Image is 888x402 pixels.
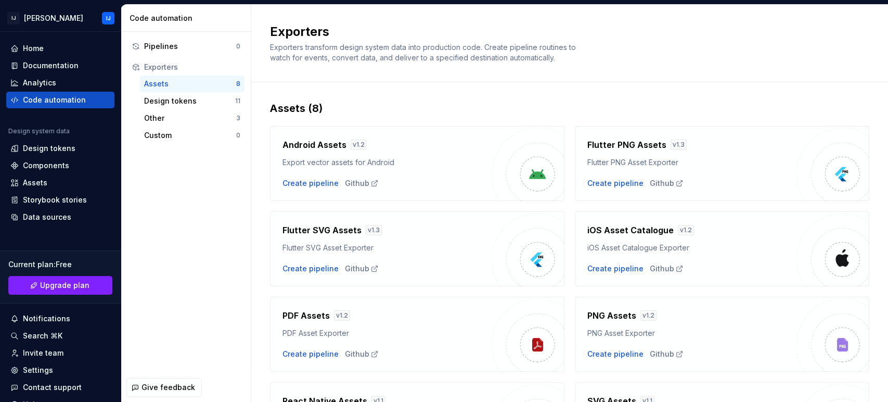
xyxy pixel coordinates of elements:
[40,280,89,291] span: Upgrade plan
[140,76,244,92] button: Assets8
[140,93,244,109] button: Design tokens11
[270,43,578,62] span: Exporters transform design system data into production code. Create pipeline routines to watch fo...
[587,309,636,322] h4: PNG Assets
[345,178,379,189] a: Github
[236,42,240,51] div: 0
[23,365,53,375] div: Settings
[282,309,330,322] h4: PDF Assets
[6,362,114,379] a: Settings
[650,178,684,189] a: Github
[23,382,82,393] div: Contact support
[2,7,119,29] button: IJ[PERSON_NAME]IJ
[23,78,56,88] div: Analytics
[144,96,235,106] div: Design tokens
[6,57,114,74] a: Documentation
[6,40,114,57] a: Home
[282,139,346,151] h4: Android Assets
[140,127,244,144] button: Custom0
[587,263,644,274] button: Create pipeline
[6,209,114,225] a: Data sources
[8,259,112,270] div: Current plan : Free
[106,14,111,22] div: IJ
[6,140,114,157] a: Design tokens
[6,157,114,174] a: Components
[141,382,195,393] span: Give feedback
[282,263,339,274] button: Create pipeline
[8,276,112,295] a: Upgrade plan
[8,127,70,135] div: Design system data
[144,79,236,89] div: Assets
[282,178,339,189] button: Create pipeline
[587,139,666,151] h4: Flutter PNG Assets
[23,95,86,105] div: Code automation
[270,23,857,40] h2: Exporters
[6,192,114,208] a: Storybook stories
[334,310,350,321] div: v 1.2
[351,140,367,150] div: v 1.2
[270,101,869,116] div: Assets (8)
[6,328,114,344] button: Search ⌘K
[144,113,236,123] div: Other
[23,160,69,171] div: Components
[144,41,236,52] div: Pipelines
[24,13,83,23] div: [PERSON_NAME]
[7,12,20,24] div: IJ
[640,310,657,321] div: v 1.2
[23,178,47,188] div: Assets
[282,328,492,338] div: PDF Asset Exporter
[282,349,339,359] button: Create pipeline
[140,110,244,127] button: Other3
[366,225,382,235] div: v 1.3
[236,80,240,88] div: 8
[130,13,247,23] div: Code automation
[6,379,114,396] button: Contact support
[236,131,240,140] div: 0
[23,143,75,154] div: Design tokens
[650,263,684,274] a: Github
[6,174,114,191] a: Assets
[282,224,362,236] h4: Flutter SVG Assets
[23,331,62,341] div: Search ⌘K
[23,43,44,54] div: Home
[235,97,240,105] div: 11
[345,349,379,359] a: Github
[345,263,379,274] a: Github
[650,349,684,359] a: Github
[144,62,240,72] div: Exporters
[587,243,796,253] div: iOS Asset Catalogue Exporter
[6,345,114,361] a: Invite team
[587,349,644,359] button: Create pipeline
[23,348,63,358] div: Invite team
[671,140,687,150] div: v 1.3
[6,74,114,91] a: Analytics
[678,225,694,235] div: v 1.2
[23,313,70,324] div: Notifications
[6,92,114,108] a: Code automation
[126,378,202,397] button: Give feedback
[587,224,674,236] h4: iOS Asset Catalogue
[587,178,644,189] button: Create pipeline
[23,212,71,222] div: Data sources
[127,38,244,55] button: Pipelines0
[144,130,236,141] div: Custom
[6,310,114,327] button: Notifications
[236,114,240,122] div: 3
[282,243,492,253] div: Flutter SVG Asset Exporter
[587,328,796,338] div: PNG Asset Exporter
